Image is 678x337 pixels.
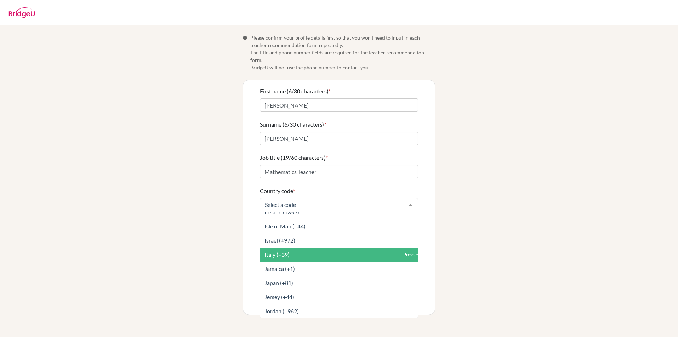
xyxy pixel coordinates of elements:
[263,201,404,208] input: Select a code
[264,237,295,244] span: Israel (+972)
[264,251,290,258] span: Italy (+39)
[8,7,35,18] img: BridgeU logo
[264,223,305,229] span: Isle of Man (+44)
[260,132,418,145] input: Enter your surname
[260,87,331,95] label: First name (6/30 characters)
[264,209,299,215] span: Ireland (+353)
[264,279,293,286] span: Japan (+81)
[260,98,418,112] input: Enter your first name
[260,120,326,129] label: Surname (6/30 characters)
[264,308,299,314] span: Jordan (+962)
[260,187,295,195] label: Country code
[243,35,248,40] span: Info
[264,294,294,300] span: Jersey (+44)
[250,34,435,71] span: Please confirm your profile details first so that you won’t need to input in each teacher recomme...
[264,265,295,272] span: Jamaica (+1)
[260,153,328,162] label: Job title (19/60 characters)
[260,165,418,178] input: Enter your job title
